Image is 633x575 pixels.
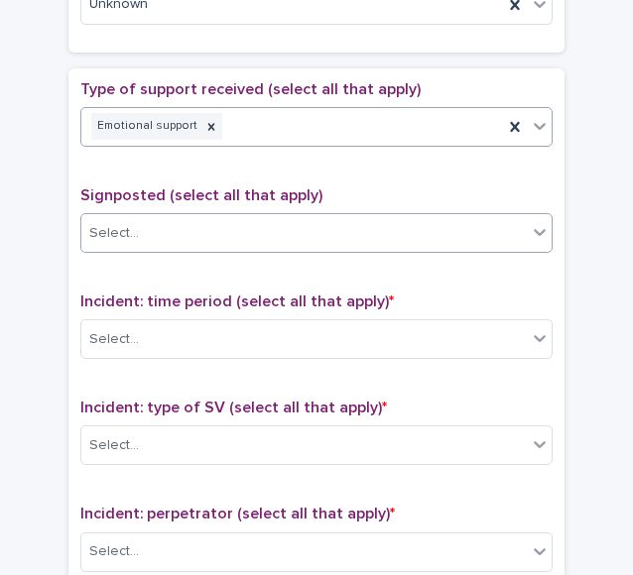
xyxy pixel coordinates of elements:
[89,541,139,562] div: Select...
[80,81,421,97] span: Type of support received (select all that apply)
[80,187,322,203] span: Signposted (select all that apply)
[89,223,139,244] div: Select...
[91,113,200,140] div: Emotional support
[80,506,395,521] span: Incident: perpetrator (select all that apply)
[80,400,387,415] span: Incident: type of SV (select all that apply)
[89,329,139,350] div: Select...
[80,293,394,309] span: Incident: time period (select all that apply)
[89,435,139,456] div: Select...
